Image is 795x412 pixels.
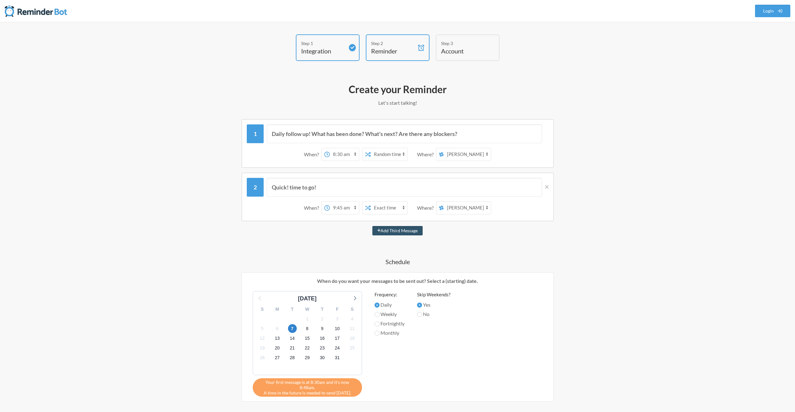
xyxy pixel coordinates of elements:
[303,344,312,353] span: Saturday, November 22, 2025
[285,304,300,314] div: T
[375,291,405,298] label: Frequency:
[333,324,342,333] span: Monday, November 10, 2025
[348,334,357,343] span: Tuesday, November 18, 2025
[375,320,405,327] label: Fortnightly
[258,324,267,333] span: Wednesday, November 5, 2025
[333,354,342,362] span: Monday, December 1, 2025
[417,291,450,298] label: Skip Weekends?
[303,354,312,362] span: Saturday, November 29, 2025
[255,304,270,314] div: S
[301,47,345,55] h4: Integration
[330,304,345,314] div: F
[348,314,357,323] span: Tuesday, November 4, 2025
[417,303,422,308] input: Yes
[273,334,282,343] span: Thursday, November 13, 2025
[318,314,327,323] span: Sunday, November 2, 2025
[273,344,282,353] span: Thursday, November 20, 2025
[301,40,345,47] div: Step 1
[303,324,312,333] span: Saturday, November 8, 2025
[267,178,542,197] input: Message
[216,83,579,96] h2: Create your Reminder
[333,344,342,353] span: Monday, November 24, 2025
[375,312,380,317] input: Weekly
[246,277,549,285] p: When do you want your messages to be sent out? Select a (starting) date.
[375,331,380,336] input: Monthly
[318,334,327,343] span: Sunday, November 16, 2025
[304,201,321,214] div: When?
[755,5,791,17] a: Login
[273,354,282,362] span: Thursday, November 27, 2025
[270,304,285,314] div: M
[372,226,423,235] button: Add Third Message
[375,301,405,309] label: Daily
[417,148,436,161] div: Where?
[296,294,319,303] div: [DATE]
[371,47,415,55] h4: Reminder
[441,40,485,47] div: Step 3
[258,334,267,343] span: Wednesday, November 12, 2025
[288,354,297,362] span: Friday, November 28, 2025
[216,257,579,266] h4: Schedule
[288,334,297,343] span: Friday, November 14, 2025
[267,124,542,143] input: Message
[258,344,267,353] span: Wednesday, November 19, 2025
[417,201,436,214] div: Where?
[315,304,330,314] div: T
[333,314,342,323] span: Monday, November 3, 2025
[253,378,362,397] div: A time in the future is needed to send [DATE].
[216,99,579,107] p: Let's start talking!
[417,312,422,317] input: No
[333,334,342,343] span: Monday, November 17, 2025
[318,324,327,333] span: Sunday, November 9, 2025
[304,148,321,161] div: When?
[417,301,450,309] label: Yes
[300,304,315,314] div: W
[257,379,357,390] span: Your first message is at 8:30am and it's now 8:48am.
[318,344,327,353] span: Sunday, November 23, 2025
[441,47,485,55] h4: Account
[348,344,357,353] span: Tuesday, November 25, 2025
[288,344,297,353] span: Friday, November 21, 2025
[417,310,450,318] label: No
[303,334,312,343] span: Saturday, November 15, 2025
[258,354,267,362] span: Wednesday, November 26, 2025
[288,324,297,333] span: Friday, November 7, 2025
[375,329,405,337] label: Monthly
[318,354,327,362] span: Sunday, November 30, 2025
[5,5,67,17] img: Reminder Bot
[348,324,357,333] span: Tuesday, November 11, 2025
[345,304,360,314] div: S
[273,324,282,333] span: Thursday, November 6, 2025
[303,314,312,323] span: Saturday, November 1, 2025
[371,40,415,47] div: Step 2
[375,321,380,326] input: Fortnightly
[375,310,405,318] label: Weekly
[375,303,380,308] input: Daily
